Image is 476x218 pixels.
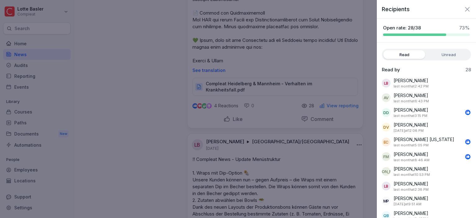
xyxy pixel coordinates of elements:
[382,138,390,146] div: EC
[465,140,470,145] img: like
[382,123,390,131] div: DV
[382,67,400,73] p: Read by
[394,202,421,207] p: October 2, 2025 at 9:51 AM
[382,5,410,13] p: Recipients
[465,67,471,73] p: 28
[382,182,390,190] div: LB
[394,136,454,143] p: [PERSON_NAME] [US_STATE]
[394,187,429,192] p: September 23, 2025 at 2:38 PM
[394,143,429,148] p: September 23, 2025 at 5:05 PM
[394,210,428,216] p: [PERSON_NAME]
[465,154,470,159] img: like
[382,197,390,205] div: MP
[459,25,470,31] p: 73 %
[394,77,428,84] p: [PERSON_NAME]
[382,108,390,117] div: DD
[394,92,428,99] p: [PERSON_NAME]
[394,128,424,133] p: October 1, 2025 at 12:08 PM
[382,93,390,102] div: AV
[394,113,427,118] p: September 23, 2025 at 3:15 PM
[465,110,470,115] img: like
[394,84,429,89] p: September 23, 2025 at 2:42 PM
[383,25,421,31] p: Open rate: 28/38
[394,122,428,128] p: [PERSON_NAME]
[382,167,390,176] div: [PERSON_NAME]
[394,107,428,113] p: [PERSON_NAME]
[394,166,428,172] p: [PERSON_NAME]
[394,195,428,202] p: [PERSON_NAME]
[394,172,430,177] p: September 23, 2025 at 10:53 PM
[394,151,428,158] p: [PERSON_NAME]
[428,50,469,59] label: Unread
[394,180,428,187] p: [PERSON_NAME]
[383,50,425,59] label: Read
[382,79,390,87] div: LB
[394,158,430,163] p: September 25, 2025 at 8:46 AM
[382,152,390,161] div: FM
[394,99,429,104] p: September 25, 2025 at 6:43 PM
